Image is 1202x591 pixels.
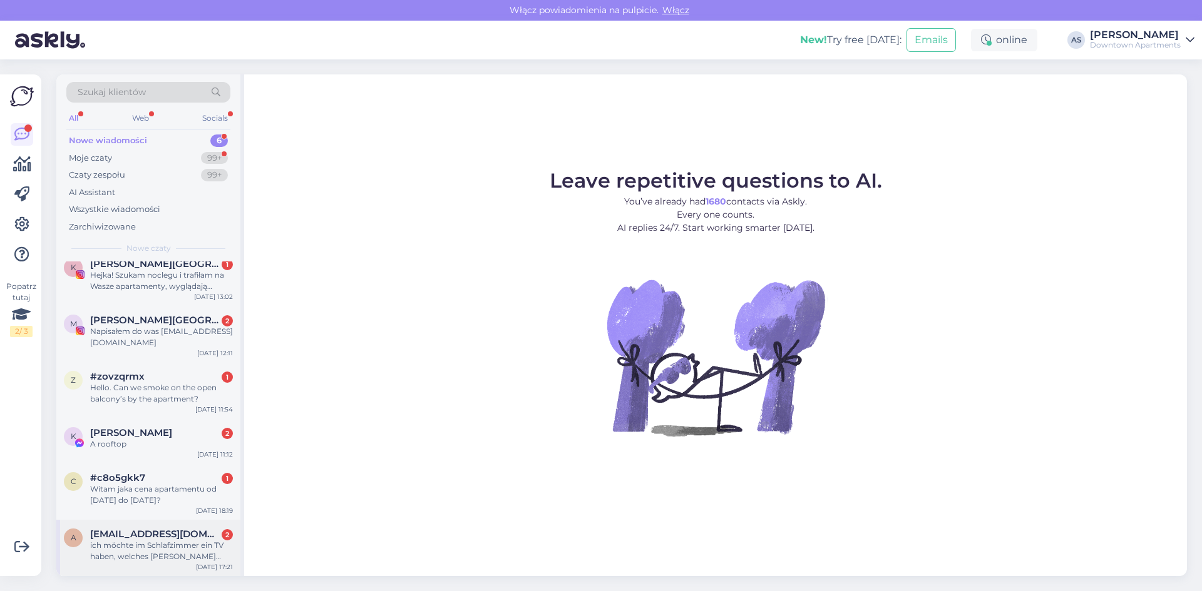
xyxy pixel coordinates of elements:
[210,134,228,147] div: 6
[90,371,145,382] span: #zovzqrmx
[10,326,33,337] div: 2 / 3
[659,4,693,16] span: Włącz
[10,281,33,337] div: Popatrz tutaj
[1067,31,1085,49] div: AS
[90,326,233,348] div: Napisałem do was [EMAIL_ADDRESS][DOMAIN_NAME]
[126,243,171,254] span: Nowe czaty
[603,245,828,470] img: No Chat active
[222,259,233,270] div: 1
[90,270,233,292] div: Hejka! Szukam noclegu i trafiłam na Wasze apartamenty, wyglądają naprawdę suuper😍 Chciałabym zapr...
[222,315,233,326] div: 2
[78,86,146,99] span: Szukaj klientów
[69,134,147,147] div: Nowe wiadomości
[90,258,220,270] span: Karolina Wojtala Hotel Paradise 10 🦋
[71,533,76,542] span: a
[907,28,956,52] button: Emails
[69,186,115,199] div: AI Assistant
[800,33,902,48] div: Try free [DATE]:
[194,292,233,301] div: [DATE] 13:02
[222,428,233,439] div: 2
[10,84,34,108] img: Askly Logo
[800,34,827,46] b: New!
[197,450,233,459] div: [DATE] 11:12
[550,168,882,193] span: Leave repetitive questions to AI.
[200,110,230,126] div: Socials
[222,529,233,540] div: 2
[69,152,112,164] div: Moje czaty
[90,540,233,562] div: ich möchte im Schlafzimmer ein TV haben, welches [PERSON_NAME] muss ich dann buchen?
[90,483,233,506] div: Witam jaka cena apartamentu od [DATE] do [DATE]?
[971,29,1037,51] div: online
[70,319,77,328] span: M
[130,110,152,126] div: Web
[66,110,81,126] div: All
[1090,40,1181,50] div: Downtown Apartments
[197,348,233,358] div: [DATE] 12:11
[222,473,233,484] div: 1
[90,315,220,326] span: Mateusz Włoch
[71,375,76,385] span: z
[222,371,233,383] div: 1
[201,152,228,164] div: 99+
[201,169,228,181] div: 99+
[71,432,76,441] span: K
[1090,30,1181,40] div: [PERSON_NAME]
[71,477,76,486] span: c
[196,506,233,515] div: [DATE] 18:19
[1090,30,1194,50] a: [PERSON_NAME]Downtown Apartments
[90,427,172,438] span: Karolina Lelas
[69,169,125,181] div: Czaty zespołu
[69,203,160,216] div: Wszystkie wiadomości
[71,263,76,272] span: K
[550,195,882,235] p: You’ve already had contacts via Askly. Every one counts. AI replies 24/7. Start working smarter [...
[90,472,145,483] span: #c8o5gkk7
[195,405,233,414] div: [DATE] 11:54
[90,528,220,540] span: andy.gawenda@gmail.com
[90,438,233,450] div: A rooftop
[90,382,233,405] div: Hello. Can we smoke on the open balcony’s by the apartment?
[69,221,136,233] div: Zarchiwizowane
[706,196,726,207] b: 1680
[196,562,233,572] div: [DATE] 17:21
